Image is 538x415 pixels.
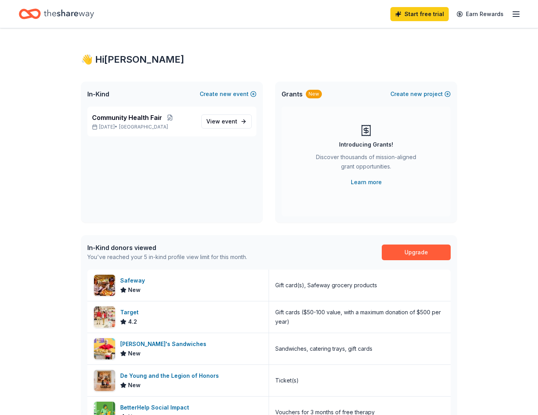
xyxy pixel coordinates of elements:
span: 4.2 [128,317,137,326]
span: New [128,349,141,358]
div: In-Kind donors viewed [87,243,247,252]
button: Createnewproject [390,89,451,99]
img: Image for De Young and the Legion of Honors [94,370,115,391]
div: Discover thousands of mission-aligned grant opportunities. [313,152,419,174]
span: View [206,117,237,126]
span: Grants [282,89,303,99]
div: Target [120,308,142,317]
p: [DATE] • [92,124,195,130]
span: Community Health Fair [92,113,162,122]
div: You've reached your 5 in-kind profile view limit for this month. [87,252,247,262]
div: Introducing Grants! [339,140,393,149]
div: Ticket(s) [275,376,299,385]
span: event [222,118,237,125]
a: Upgrade [382,245,451,260]
a: Learn more [351,178,382,187]
img: Image for Safeway [94,275,115,296]
div: 👋 Hi [PERSON_NAME] [81,53,457,66]
a: View event [201,114,252,129]
button: Createnewevent [200,89,256,99]
div: BetterHelp Social Impact [120,403,192,412]
span: New [128,381,141,390]
span: New [128,285,141,295]
img: Image for Target [94,306,115,328]
div: Sandwiches, catering trays, gift cards [275,344,372,353]
div: Gift card(s), Safeway grocery products [275,281,377,290]
span: [GEOGRAPHIC_DATA] [119,124,168,130]
span: new [410,89,422,99]
img: Image for Ike's Sandwiches [94,338,115,359]
span: new [220,89,231,99]
a: Start free trial [390,7,449,21]
div: De Young and the Legion of Honors [120,371,222,381]
a: Earn Rewards [452,7,508,21]
div: Gift cards ($50-100 value, with a maximum donation of $500 per year) [275,308,444,326]
div: Safeway [120,276,148,285]
div: New [306,90,322,98]
div: [PERSON_NAME]'s Sandwiches [120,339,209,349]
span: In-Kind [87,89,109,99]
a: Home [19,5,94,23]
